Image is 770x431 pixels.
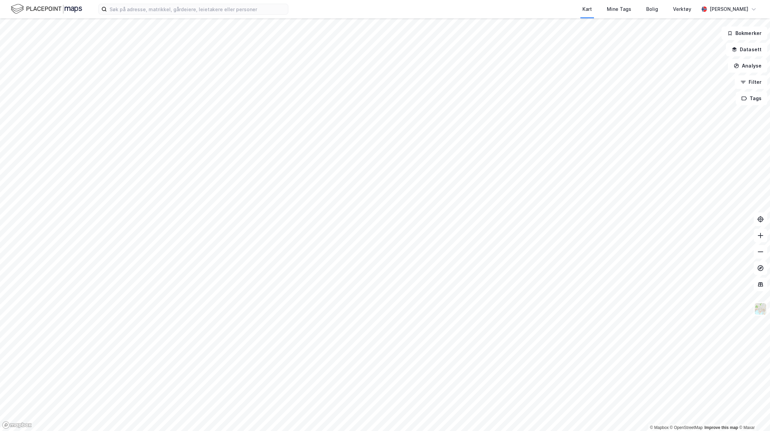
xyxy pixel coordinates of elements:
[673,5,691,13] div: Verktøy
[582,5,592,13] div: Kart
[736,398,770,431] iframe: Chat Widget
[607,5,631,13] div: Mine Tags
[646,5,658,13] div: Bolig
[107,4,288,14] input: Søk på adresse, matrikkel, gårdeiere, leietakere eller personer
[11,3,82,15] img: logo.f888ab2527a4732fd821a326f86c7f29.svg
[736,398,770,431] div: Kontrollprogram for chat
[710,5,748,13] div: [PERSON_NAME]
